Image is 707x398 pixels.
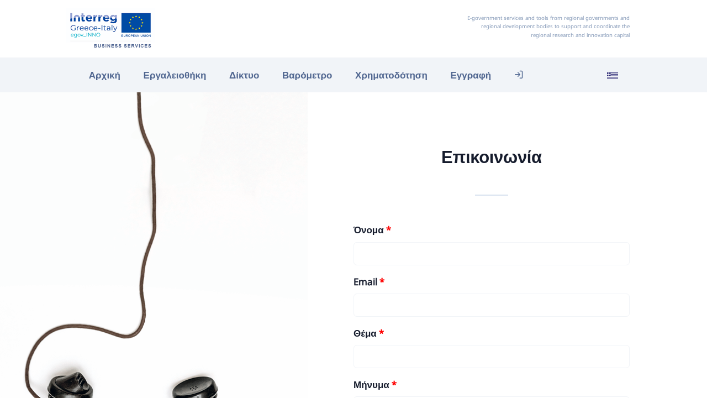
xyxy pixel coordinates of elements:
[132,63,218,87] a: Εργαλειοθήκη
[607,70,618,81] img: el_flag.svg
[353,222,391,237] label: Όνομα
[353,326,384,341] label: Θέμα
[353,274,384,289] label: Email
[439,63,503,87] a: Εγγραφή
[353,377,397,392] label: Μήνυμα
[218,63,271,87] a: Δίκτυο
[344,63,439,87] a: Χρηματοδότηση
[271,63,344,87] a: Βαρόμετρο
[77,63,132,87] a: Αρχική
[66,8,155,49] img: Αρχική
[353,145,630,169] h2: Επικοινωνία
